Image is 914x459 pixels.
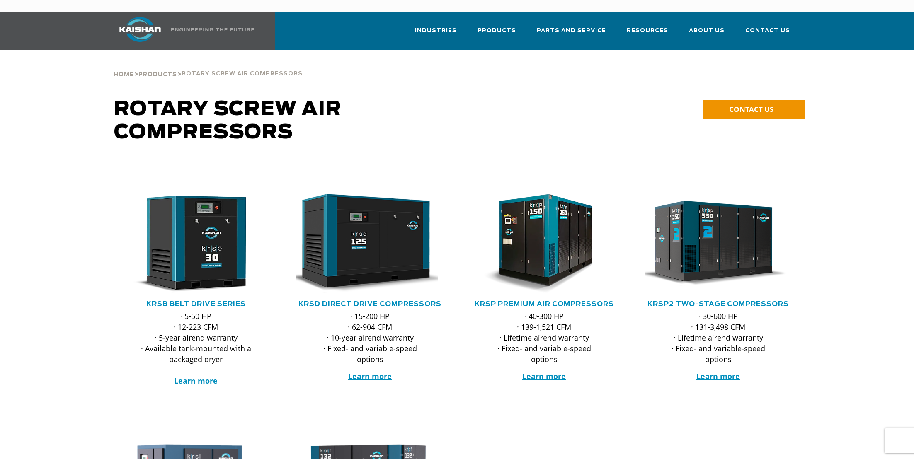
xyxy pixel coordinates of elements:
[122,194,270,293] div: krsb30
[478,26,516,36] span: Products
[114,72,134,77] span: Home
[415,20,457,48] a: Industries
[627,26,668,36] span: Resources
[647,301,789,307] a: KRSP2 Two-Stage Compressors
[114,70,134,78] a: Home
[745,20,790,48] a: Contact Us
[114,99,342,143] span: Rotary Screw Air Compressors
[537,26,606,36] span: Parts and Service
[487,311,601,365] p: · 40-300 HP · 139-1,521 CFM · Lifetime airend warranty · Fixed- and variable-speed options
[478,20,516,48] a: Products
[522,371,566,381] a: Learn more
[470,194,618,293] div: krsp150
[638,194,786,293] img: krsp350
[146,301,246,307] a: KRSB Belt Drive Series
[138,72,177,77] span: Products
[661,311,776,365] p: · 30-600 HP · 131-3,498 CFM · Lifetime airend warranty · Fixed- and variable-speed options
[296,194,444,293] div: krsd125
[348,371,392,381] a: Learn more
[627,20,668,48] a: Resources
[703,100,805,119] a: CONTACT US
[298,301,441,307] a: KRSD Direct Drive Compressors
[645,194,792,293] div: krsp350
[109,12,256,50] a: Kaishan USA
[138,70,177,78] a: Products
[109,17,171,42] img: kaishan logo
[745,26,790,36] span: Contact Us
[116,194,264,293] img: krsb30
[290,194,438,293] img: krsd125
[171,28,254,31] img: Engineering the future
[729,104,773,114] span: CONTACT US
[464,194,612,293] img: krsp150
[139,311,253,386] p: · 5-50 HP · 12-223 CFM · 5-year airend warranty · Available tank-mounted with a packaged dryer
[696,371,740,381] a: Learn more
[313,311,427,365] p: · 15-200 HP · 62-904 CFM · 10-year airend warranty · Fixed- and variable-speed options
[174,376,218,386] a: Learn more
[475,301,614,307] a: KRSP Premium Air Compressors
[415,26,457,36] span: Industries
[689,26,725,36] span: About Us
[689,20,725,48] a: About Us
[182,71,303,77] span: Rotary Screw Air Compressors
[114,50,303,81] div: > >
[537,20,606,48] a: Parts and Service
